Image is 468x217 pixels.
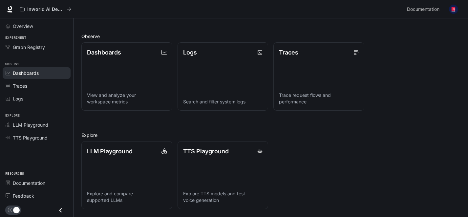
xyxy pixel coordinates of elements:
[183,190,263,204] p: Explore TTS models and test voice generation
[13,95,23,102] span: Logs
[279,92,359,105] p: Trace request flows and performance
[183,48,197,57] p: Logs
[87,92,167,105] p: View and analyze your workspace metrics
[404,3,444,16] a: Documentation
[13,180,45,186] span: Documentation
[3,80,71,92] a: Traces
[13,121,48,128] span: LLM Playground
[3,132,71,143] a: TTS Playground
[13,134,48,141] span: TTS Playground
[13,44,45,51] span: Graph Registry
[53,204,68,217] button: Close drawer
[13,206,20,213] span: Dark mode toggle
[17,3,74,16] button: All workspaces
[447,3,460,16] button: User avatar
[27,7,64,12] p: Inworld AI Demos
[13,82,27,89] span: Traces
[3,67,71,79] a: Dashboards
[449,5,458,14] img: User avatar
[3,41,71,53] a: Graph Registry
[178,42,268,110] a: LogsSearch and filter system logs
[87,48,121,57] p: Dashboards
[178,141,268,209] a: TTS PlaygroundExplore TTS models and test voice generation
[3,93,71,104] a: Logs
[13,23,33,30] span: Overview
[183,98,263,105] p: Search and filter system logs
[13,70,39,76] span: Dashboards
[81,42,172,110] a: DashboardsView and analyze your workspace metrics
[87,147,133,156] p: LLM Playground
[13,192,34,199] span: Feedback
[407,5,439,13] span: Documentation
[3,119,71,131] a: LLM Playground
[273,42,364,110] a: TracesTrace request flows and performance
[183,147,229,156] p: TTS Playground
[3,190,71,202] a: Feedback
[81,33,460,40] h2: Observe
[87,190,167,204] p: Explore and compare supported LLMs
[81,141,172,209] a: LLM PlaygroundExplore and compare supported LLMs
[81,132,460,139] h2: Explore
[3,20,71,32] a: Overview
[279,48,298,57] p: Traces
[3,177,71,189] a: Documentation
